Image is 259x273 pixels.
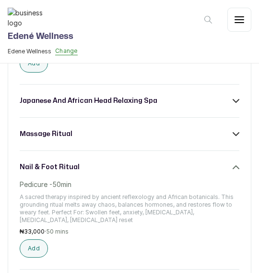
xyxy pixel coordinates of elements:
p: A sacred therapy inspired by ancient reflexology and African botanicals. This grounding ritual me... [20,193,239,224]
span: 33,000 [24,228,45,235]
p: Pedicure -50min [20,180,239,189]
button: Add [20,239,48,258]
h3: japanese and african head relaxing spa [20,96,157,106]
span: Edene Wellness [8,48,51,55]
h3: nail & foot ritual [20,162,80,172]
span: 50 mins [46,228,69,235]
button: Change [55,47,78,55]
h3: massage ritual [20,129,72,139]
p: ₦ · [20,228,239,236]
button: Edene WellnessChange [8,47,78,55]
button: Add [20,54,48,73]
img: business logo [8,8,46,28]
h1: Edené Wellness [8,30,78,43]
